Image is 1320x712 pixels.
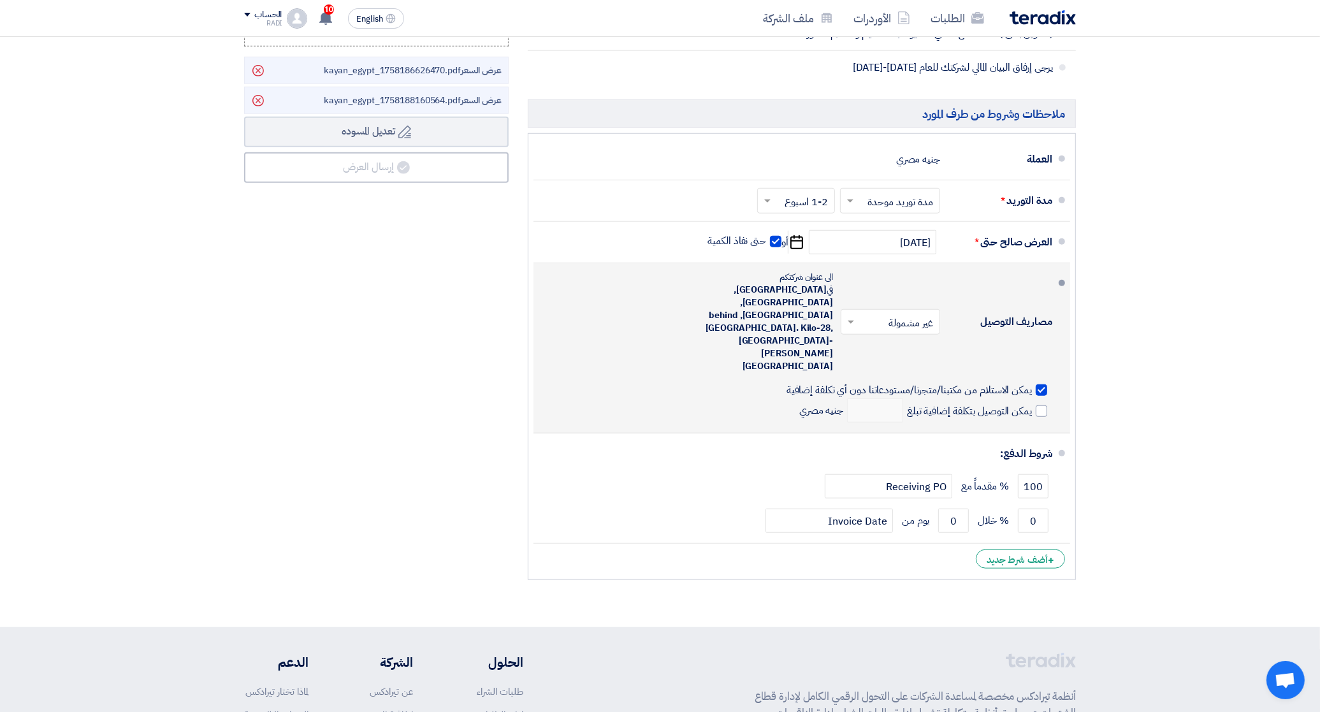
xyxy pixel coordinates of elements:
span: عرض السعر [461,64,502,77]
div: مصاريف التوصيل [950,307,1052,337]
label: حتى نفاذ الكمية [708,235,782,247]
input: payment-term-2 [1018,509,1048,533]
a: الطلبات [920,3,994,33]
div: الى عنوان شركتكم في [693,271,833,373]
img: profile_test.png [287,8,307,29]
span: kayan_egypt_1758186626470.pdf [324,64,502,77]
a: ملف الشركة [753,3,843,33]
div: أضف شرط جديد [976,549,1065,569]
div: الحساب [254,10,282,20]
a: لماذا تختار تيرادكس [245,685,308,699]
h5: ملاحظات وشروط من طرف المورد [528,99,1076,128]
span: جنيه مصري [799,398,907,423]
div: RADI [244,20,282,27]
input: payment-term-2 [938,509,969,533]
span: أو [781,236,788,249]
div: Open chat [1266,661,1305,699]
span: English [356,15,383,24]
li: الدعم [244,653,308,672]
span: % مقدماً مع [961,480,1009,493]
input: سنة-شهر-يوم [809,230,936,254]
button: English [348,8,404,29]
button: تعديل المسوده [244,117,509,147]
span: 10 [324,4,334,15]
input: payment-term-1 [1018,474,1048,498]
span: عرض السعر [461,94,502,107]
a: عن تيرادكس [370,685,413,699]
div: جنيه مصري [896,147,940,171]
span: يمكن التوصيل بتكلفة إضافية تبلغ [907,405,1032,418]
span: يرجى إرفاق البيان المالي لشركتك للعام [DATE]-[DATE] [634,61,1053,74]
li: الحلول [451,653,523,672]
button: إرسال العرض [244,152,509,183]
span: يوم من [902,514,929,527]
input: payment-term-2 [765,509,893,533]
li: الشركة [347,653,413,672]
div: شروط الدفع: [554,439,1052,469]
span: يمكن الاستلام من مكتبنا/متجرنا/مستودعاتنا دون أي تكلفة إضافية [787,384,1032,396]
span: % خلال [978,514,1009,527]
span: ( تحويل بنكى ) مدة الدفع: صافي 30 يومًا بعد تقديم واستلام الفاتورة. [634,27,1053,40]
div: العملة [950,144,1052,175]
span: [GEOGRAPHIC_DATA], [GEOGRAPHIC_DATA], [GEOGRAPHIC_DATA], behind [GEOGRAPHIC_DATA]. Kilo-28, [GEOG... [706,283,833,373]
a: الأوردرات [843,3,920,33]
img: Teradix logo [1010,10,1076,25]
span: + [1048,553,1054,568]
span: kayan_egypt_1758188160564.pdf [324,94,502,107]
div: العرض صالح حتى [950,227,1052,258]
input: payment-term-2 [825,474,952,498]
a: طلبات الشراء [477,685,523,699]
div: مدة التوريد [950,185,1052,216]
